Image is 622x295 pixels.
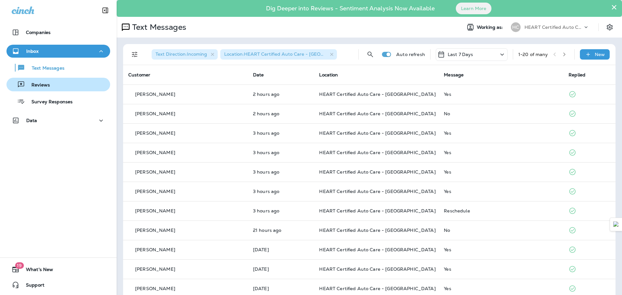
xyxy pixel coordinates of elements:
[253,92,309,97] p: Oct 9, 2025 10:09 AM
[135,150,175,155] p: [PERSON_NAME]
[26,118,37,123] p: Data
[25,82,50,88] p: Reviews
[135,286,175,291] p: [PERSON_NAME]
[444,247,558,252] div: Yes
[253,208,309,213] p: Oct 9, 2025 09:05 AM
[319,150,435,155] span: HEART Certified Auto Care - [GEOGRAPHIC_DATA]
[135,130,175,136] p: [PERSON_NAME]
[6,263,110,276] button: 19What's New
[396,52,425,57] p: Auto refresh
[15,262,24,269] span: 19
[511,22,521,32] div: HC
[6,114,110,127] button: Data
[518,52,548,57] div: 1 - 20 of many
[253,286,309,291] p: Oct 8, 2025 09:06 AM
[253,267,309,272] p: Oct 8, 2025 09:39 AM
[6,95,110,108] button: Survey Responses
[613,221,619,227] img: Detect Auto
[6,78,110,91] button: Reviews
[135,111,175,116] p: [PERSON_NAME]
[135,189,175,194] p: [PERSON_NAME]
[444,92,558,97] div: Yes
[253,130,309,136] p: Oct 9, 2025 09:14 AM
[19,282,44,290] span: Support
[135,92,175,97] p: [PERSON_NAME]
[25,99,73,105] p: Survey Responses
[253,111,309,116] p: Oct 9, 2025 09:47 AM
[569,72,585,78] span: Replied
[25,65,64,72] p: Text Messages
[6,278,110,291] button: Support
[135,208,175,213] p: [PERSON_NAME]
[319,266,435,272] span: HEART Certified Auto Care - [GEOGRAPHIC_DATA]
[444,189,558,194] div: Yes
[224,51,359,57] span: Location : HEART Certified Auto Care - [GEOGRAPHIC_DATA]
[128,48,141,61] button: Filters
[220,49,337,60] div: Location:HEART Certified Auto Care - [GEOGRAPHIC_DATA]
[444,111,558,116] div: No
[524,25,583,30] p: HEART Certified Auto Care
[319,111,435,117] span: HEART Certified Auto Care - [GEOGRAPHIC_DATA]
[319,169,435,175] span: HEART Certified Auto Care - [GEOGRAPHIC_DATA]
[364,48,377,61] button: Search Messages
[595,52,605,57] p: New
[477,25,504,30] span: Working as:
[6,45,110,58] button: Inbox
[444,72,464,78] span: Message
[444,130,558,136] div: Yes
[26,49,39,54] p: Inbox
[456,3,491,14] button: Learn More
[130,22,186,32] p: Text Messages
[444,169,558,175] div: Yes
[152,49,218,60] div: Text Direction:Incoming
[444,286,558,291] div: Yes
[26,30,51,35] p: Companies
[444,228,558,233] div: No
[319,91,435,97] span: HEART Certified Auto Care - [GEOGRAPHIC_DATA]
[247,7,454,9] p: Dig Deeper into Reviews - Sentiment Analysis Now Available
[135,267,175,272] p: [PERSON_NAME]
[444,150,558,155] div: Yes
[253,247,309,252] p: Oct 8, 2025 10:15 AM
[253,228,309,233] p: Oct 8, 2025 02:37 PM
[319,188,435,194] span: HEART Certified Auto Care - [GEOGRAPHIC_DATA]
[135,247,175,252] p: [PERSON_NAME]
[253,150,309,155] p: Oct 9, 2025 09:13 AM
[253,169,309,175] p: Oct 9, 2025 09:06 AM
[448,52,473,57] p: Last 7 Days
[6,61,110,74] button: Text Messages
[135,169,175,175] p: [PERSON_NAME]
[444,208,558,213] div: Reschedule
[253,189,309,194] p: Oct 9, 2025 09:05 AM
[128,72,150,78] span: Customer
[319,72,338,78] span: Location
[319,286,435,291] span: HEART Certified Auto Care - [GEOGRAPHIC_DATA]
[19,267,53,275] span: What's New
[319,227,435,233] span: HEART Certified Auto Care - [GEOGRAPHIC_DATA]
[6,26,110,39] button: Companies
[96,4,114,17] button: Collapse Sidebar
[444,267,558,272] div: Yes
[135,228,175,233] p: [PERSON_NAME]
[611,2,617,12] button: Close
[253,72,264,78] span: Date
[319,130,435,136] span: HEART Certified Auto Care - [GEOGRAPHIC_DATA]
[319,247,435,253] span: HEART Certified Auto Care - [GEOGRAPHIC_DATA]
[319,208,435,214] span: HEART Certified Auto Care - [GEOGRAPHIC_DATA]
[604,21,616,33] button: Settings
[155,51,207,57] span: Text Direction : Incoming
